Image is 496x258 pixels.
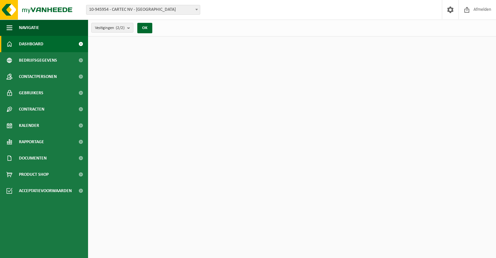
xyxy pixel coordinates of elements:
button: OK [137,23,152,33]
span: Contactpersonen [19,68,57,85]
span: Product Shop [19,166,49,183]
span: Kalender [19,117,39,134]
span: Dashboard [19,36,43,52]
span: Contracten [19,101,44,117]
span: Navigatie [19,20,39,36]
span: Acceptatievoorwaarden [19,183,72,199]
span: Bedrijfsgegevens [19,52,57,68]
span: Vestigingen [95,23,125,33]
span: Gebruikers [19,85,43,101]
button: Vestigingen(2/2) [91,23,133,33]
span: Rapportage [19,134,44,150]
span: Documenten [19,150,47,166]
span: 10-945954 - CARTEC NV - VLEZENBEEK [86,5,200,14]
count: (2/2) [116,26,125,30]
span: 10-945954 - CARTEC NV - VLEZENBEEK [86,5,200,15]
